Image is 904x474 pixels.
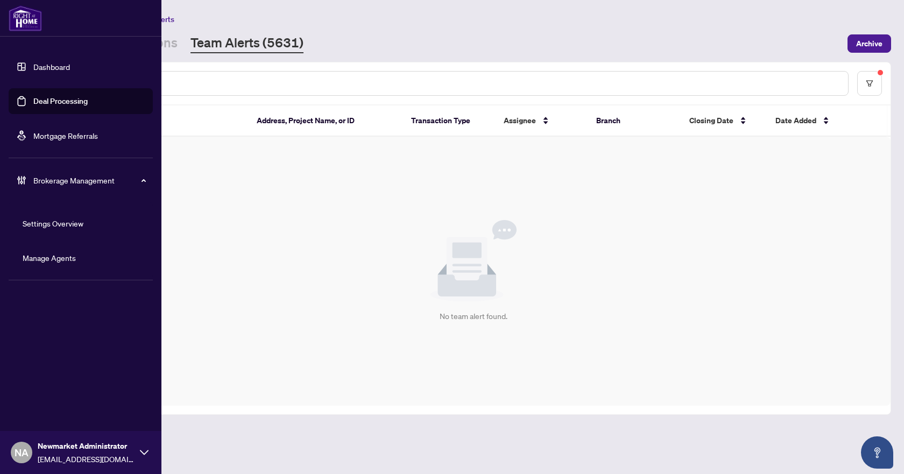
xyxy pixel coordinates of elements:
a: Team Alerts (5631) [190,34,303,53]
th: Address, Project Name, or ID [248,105,402,137]
span: Assignee [504,115,536,126]
th: Closing Date [681,105,767,137]
span: Newmarket Administrator [38,440,135,452]
span: Date Added [775,115,816,126]
button: filter [857,71,882,96]
a: Manage Agents [23,253,76,263]
button: Archive [847,34,891,53]
span: Brokerage Management [33,174,145,186]
th: Transaction Type [402,105,495,137]
span: Closing Date [689,115,733,126]
button: Open asap [861,436,893,469]
a: Dashboard [33,62,70,72]
span: filter [866,80,873,87]
img: Null State Icon [430,220,517,302]
a: Settings Overview [23,218,83,228]
a: Mortgage Referrals [33,131,98,140]
span: NA [15,445,29,460]
th: Assignee [495,105,588,137]
img: logo [9,5,42,31]
span: [EMAIL_ADDRESS][DOMAIN_NAME] [38,453,135,465]
div: No team alert found. [440,310,507,322]
th: Summary [94,105,248,137]
span: Archive [856,35,882,52]
th: Branch [588,105,680,137]
a: Deal Processing [33,96,88,106]
th: Date Added [767,105,878,137]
